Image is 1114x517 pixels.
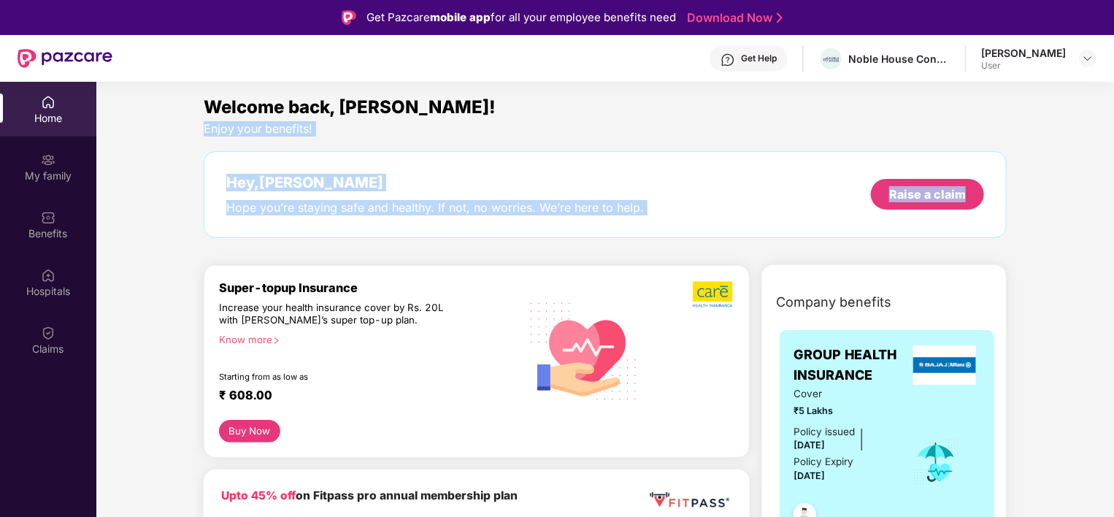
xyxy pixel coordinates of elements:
div: Enjoy your benefits! [204,121,1007,137]
span: [DATE] [794,470,826,481]
img: insurerLogo [913,345,976,385]
span: Company benefits [777,292,892,313]
span: [DATE] [794,440,826,451]
img: svg+xml;base64,PHN2ZyBpZD0iQ2xhaW0iIHhtbG5zPSJodHRwOi8vd3d3LnczLm9yZy8yMDAwL3N2ZyIgd2lkdGg9IjIwIi... [41,326,55,340]
img: New Pazcare Logo [18,49,112,68]
button: Buy Now [219,420,280,443]
div: User [981,60,1066,72]
div: Get Help [741,53,777,64]
b: on Fitpass pro annual membership plan [221,489,518,502]
div: Increase your health insurance cover by Rs. 20L with [PERSON_NAME]’s super top-up plan. [219,302,457,327]
div: Policy Expiry [794,454,854,470]
strong: mobile app [430,10,491,24]
img: b5dec4f62d2307b9de63beb79f102df3.png [693,280,734,308]
img: fppp.png [647,487,732,513]
img: svg+xml;base64,PHN2ZyB3aWR0aD0iMjAiIGhlaWdodD0iMjAiIHZpZXdCb3g9IjAgMCAyMCAyMCIgZmlsbD0ibm9uZSIgeG... [41,153,55,167]
span: right [272,337,280,345]
b: Upto 45% off [221,489,296,502]
img: Stroke [777,10,783,26]
div: Raise a claim [889,186,966,202]
a: Download Now [687,10,778,26]
span: Welcome back, [PERSON_NAME]! [204,96,496,118]
img: NH%20Logo-positive_horizontal%20(1).png [821,54,842,65]
div: Starting from as low as [219,372,458,382]
div: Policy issued [794,424,856,440]
img: svg+xml;base64,PHN2ZyBpZD0iSGVscC0zMngzMiIgeG1sbnM9Imh0dHA6Ly93d3cudzMub3JnLzIwMDAvc3ZnIiB3aWR0aD... [721,53,735,67]
div: Noble House Consulting [848,52,950,66]
img: Logo [342,10,356,25]
div: Super-topup Insurance [219,280,520,295]
span: ₹5 Lakhs [794,404,893,418]
span: GROUP HEALTH INSURANCE [794,345,910,386]
img: svg+xml;base64,PHN2ZyBpZD0iRHJvcGRvd24tMzJ4MzIiIHhtbG5zPSJodHRwOi8vd3d3LnczLm9yZy8yMDAwL3N2ZyIgd2... [1082,53,1094,64]
span: Cover [794,386,893,402]
div: ₹ 608.00 [219,388,505,405]
img: icon [913,438,960,486]
img: svg+xml;base64,PHN2ZyBpZD0iSG9tZSIgeG1sbnM9Imh0dHA6Ly93d3cudzMub3JnLzIwMDAvc3ZnIiB3aWR0aD0iMjAiIG... [41,95,55,110]
img: svg+xml;base64,PHN2ZyB4bWxucz0iaHR0cDovL3d3dy53My5vcmcvMjAwMC9zdmciIHhtbG5zOnhsaW5rPSJodHRwOi8vd3... [520,285,648,415]
div: [PERSON_NAME] [981,46,1066,60]
div: Know more [219,334,511,344]
div: Hey, [PERSON_NAME] [226,174,644,191]
img: svg+xml;base64,PHN2ZyBpZD0iSG9zcGl0YWxzIiB4bWxucz0iaHR0cDovL3d3dy53My5vcmcvMjAwMC9zdmciIHdpZHRoPS... [41,268,55,283]
div: Hope you’re staying safe and healthy. If not, no worries. We’re here to help. [226,200,644,215]
div: Get Pazcare for all your employee benefits need [366,9,676,26]
img: svg+xml;base64,PHN2ZyBpZD0iQmVuZWZpdHMiIHhtbG5zPSJodHRwOi8vd3d3LnczLm9yZy8yMDAwL3N2ZyIgd2lkdGg9Ij... [41,210,55,225]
